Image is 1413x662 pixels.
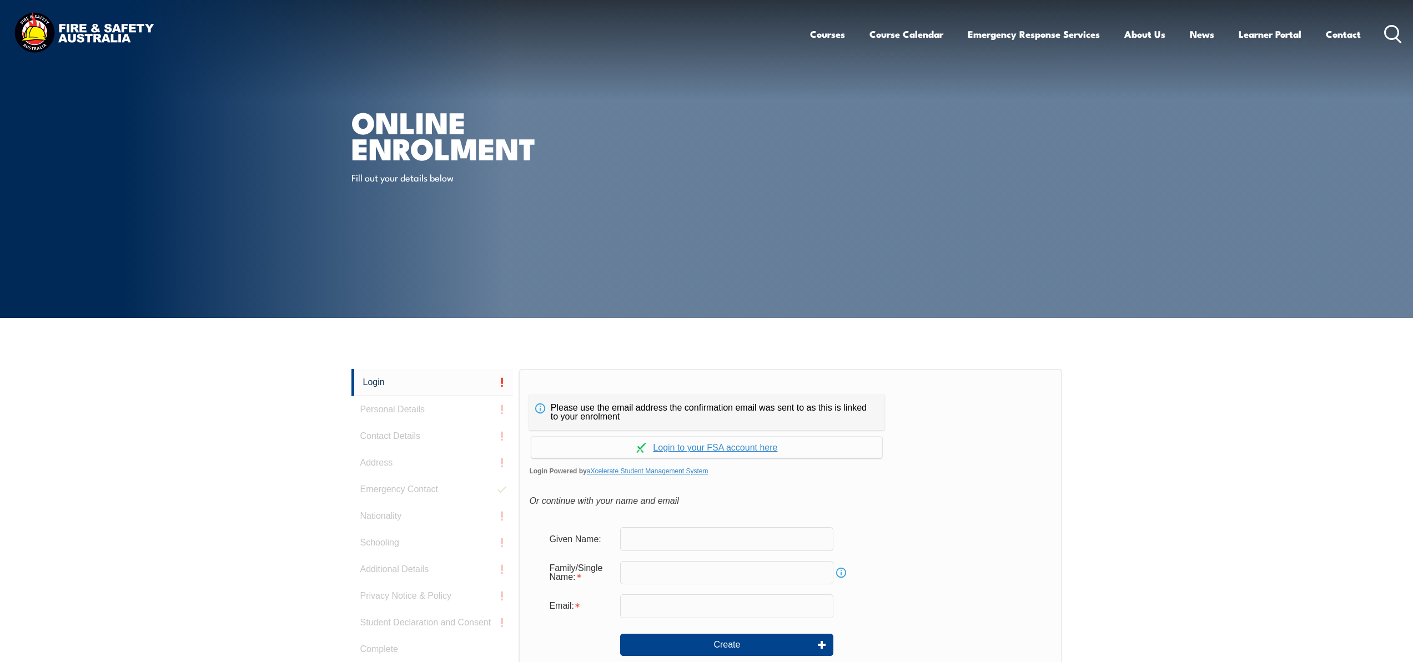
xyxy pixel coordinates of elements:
[636,443,646,453] img: Log in withaxcelerate
[1239,19,1301,49] a: Learner Portal
[833,565,849,580] a: Info
[540,595,620,616] div: Email is required.
[869,19,943,49] a: Course Calendar
[587,467,708,475] a: aXcelerate Student Management System
[540,528,620,549] div: Given Name:
[540,558,620,588] div: Family/Single Name is required.
[1326,19,1361,49] a: Contact
[351,171,554,184] p: Fill out your details below
[968,19,1100,49] a: Emergency Response Services
[529,395,884,430] div: Please use the email address the confirmation email was sent to as this is linked to your enrolment
[810,19,845,49] a: Courses
[1190,19,1214,49] a: News
[620,634,833,656] button: Create
[351,369,514,396] a: Login
[529,493,1052,509] div: Or continue with your name and email
[351,109,626,160] h1: Online Enrolment
[1124,19,1165,49] a: About Us
[529,463,1052,479] span: Login Powered by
